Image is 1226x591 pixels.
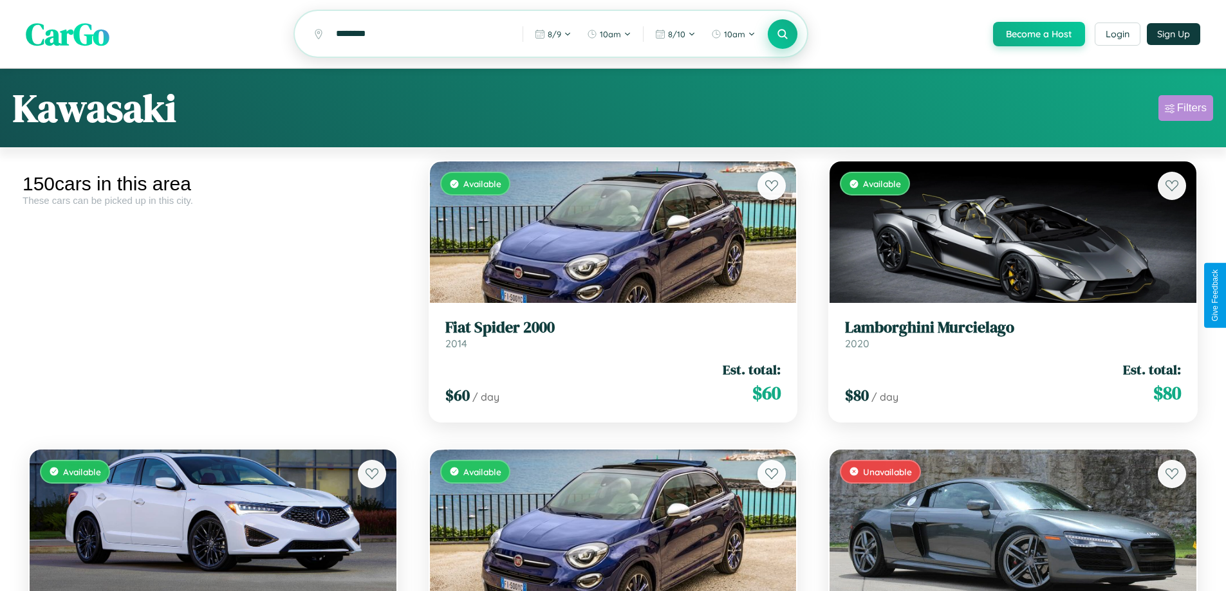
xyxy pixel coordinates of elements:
span: 10am [724,29,745,39]
button: Login [1095,23,1140,46]
h3: Fiat Spider 2000 [445,318,781,337]
a: Lamborghini Murcielago2020 [845,318,1181,350]
span: $ 60 [752,380,781,406]
span: / day [472,390,499,403]
span: / day [871,390,898,403]
div: Give Feedback [1211,269,1220,322]
span: Available [463,178,501,189]
span: 2014 [445,337,467,350]
span: 8 / 9 [548,29,561,39]
span: $ 80 [1153,380,1181,406]
button: 8/9 [528,24,578,44]
span: Est. total: [1123,360,1181,379]
span: Available [463,466,501,477]
button: 8/10 [649,24,702,44]
span: Available [863,178,901,189]
span: $ 80 [845,385,869,406]
button: 10am [705,24,762,44]
div: Filters [1177,102,1207,114]
span: 2020 [845,337,869,350]
button: Filters [1158,95,1213,121]
span: 10am [600,29,621,39]
a: Fiat Spider 20002014 [445,318,781,350]
button: Sign Up [1147,23,1200,45]
div: These cars can be picked up in this city. [23,195,404,206]
h3: Lamborghini Murcielago [845,318,1181,337]
span: $ 60 [445,385,470,406]
button: 10am [580,24,638,44]
button: Become a Host [993,22,1085,46]
div: 150 cars in this area [23,173,404,195]
span: Unavailable [863,466,912,477]
span: 8 / 10 [668,29,685,39]
span: Available [63,466,101,477]
h1: Kawasaki [13,82,176,134]
span: CarGo [26,13,109,55]
span: Est. total: [723,360,781,379]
